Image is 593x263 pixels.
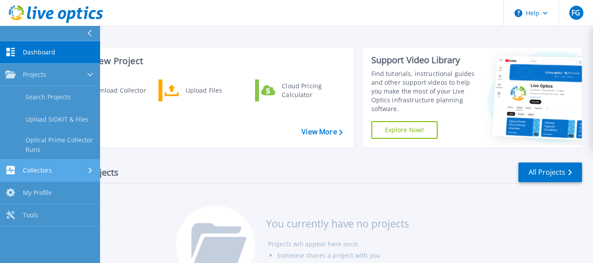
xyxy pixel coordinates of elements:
h3: You currently have no projects [266,219,409,228]
span: Projects [23,71,46,79]
div: Upload Files [181,82,246,99]
a: Download Collector [62,79,152,101]
h3: Start a New Project [62,56,342,66]
span: My Profile [23,189,52,197]
span: Tools [23,211,38,219]
span: Dashboard [23,48,55,56]
a: Cloud Pricing Calculator [255,79,345,101]
a: View More [302,128,342,136]
div: Cloud Pricing Calculator [277,82,342,99]
li: Projects will appear here once: [268,238,409,250]
li: Someone shares a project with you [277,250,409,261]
span: FG [571,9,580,16]
a: All Projects [518,162,582,182]
a: Explore Now! [371,121,438,139]
div: Support Video Library [371,54,481,66]
div: Find tutorials, instructional guides and other support videos to help you make the most of your L... [371,69,481,113]
div: Download Collector [83,82,150,99]
a: Upload Files [158,79,248,101]
span: Collectors [23,166,52,174]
